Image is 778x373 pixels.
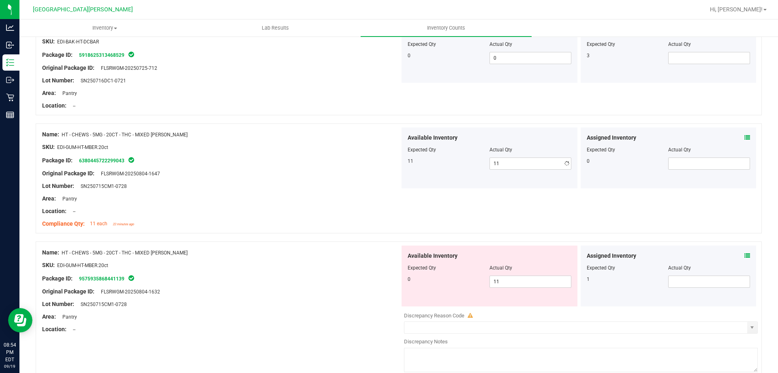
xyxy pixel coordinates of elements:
[6,111,14,119] inline-svg: Reports
[42,313,56,320] span: Area:
[42,262,55,268] span: SKU:
[6,93,14,101] inline-svg: Retail
[128,156,135,164] span: In Sync
[42,157,73,164] span: Package ID:
[489,41,512,47] span: Actual Qty
[69,327,75,332] span: --
[42,90,56,96] span: Area:
[587,134,636,142] span: Assigned Inventory
[128,274,135,282] span: In Sync
[489,147,512,153] span: Actual Qty
[747,322,757,333] span: select
[6,58,14,67] inline-svg: Inventory
[361,19,531,37] a: Inventory Counts
[587,157,669,165] div: 0
[42,65,94,71] span: Original Package ID:
[6,24,14,32] inline-svg: Analytics
[408,252,457,260] span: Available Inventory
[69,209,75,214] span: --
[58,314,77,320] span: Pantry
[97,65,157,71] span: FLSRWGM-20250725-712
[4,363,16,369] p: 09/19
[42,275,73,282] span: Package ID:
[97,289,160,295] span: FLSRWGM-20250804-1632
[408,53,410,58] span: 0
[79,158,124,164] a: 6380445722299043
[19,19,190,37] a: Inventory
[408,147,436,153] span: Expected Qty
[42,220,85,227] span: Compliance Qty:
[57,263,108,268] span: EDI-GUM-HT-MBER.20ct
[58,196,77,202] span: Pantry
[33,6,133,13] span: [GEOGRAPHIC_DATA][PERSON_NAME]
[404,313,464,319] span: Discrepancy Reason Code
[408,134,457,142] span: Available Inventory
[20,24,190,32] span: Inventory
[408,265,436,271] span: Expected Qty
[587,146,669,153] div: Expected Qty
[42,195,56,202] span: Area:
[113,222,134,226] span: 22 minutes ago
[408,158,413,164] span: 11
[128,50,135,58] span: In Sync
[8,308,32,332] iframe: Resource center
[587,264,669,272] div: Expected Qty
[668,41,750,48] div: Actual Qty
[42,208,66,214] span: Location:
[710,6,763,13] span: Hi, [PERSON_NAME]!
[58,91,77,96] span: Pantry
[490,276,571,287] input: 11
[57,144,108,150] span: EDI-GUM-HT-MBER.20ct
[42,131,59,138] span: Name:
[408,276,410,282] span: 0
[42,144,55,150] span: SKU:
[404,338,758,346] div: Discrepancy Notes
[587,276,669,283] div: 1
[77,78,126,84] span: SN250716DC1-0721
[69,103,75,109] span: --
[79,52,124,58] a: 5918625313468529
[587,52,669,59] div: 3
[42,102,66,109] span: Location:
[42,183,74,189] span: Lot Number:
[668,264,750,272] div: Actual Qty
[79,276,124,282] a: 9575935868441139
[6,41,14,49] inline-svg: Inbound
[42,77,74,84] span: Lot Number:
[42,288,94,295] span: Original Package ID:
[587,41,669,48] div: Expected Qty
[42,38,55,45] span: SKU:
[77,183,127,189] span: SN250715CM1-0728
[190,19,361,37] a: Lab Results
[489,265,512,271] span: Actual Qty
[77,302,127,307] span: SN250715CM1-0728
[42,170,94,177] span: Original Package ID:
[408,41,436,47] span: Expected Qty
[42,249,59,256] span: Name:
[42,52,73,58] span: Package ID:
[62,250,188,256] span: HT - CHEWS - 5MG - 20CT - THC - MIXED [PERSON_NAME]
[90,221,107,226] span: 11 each
[57,39,99,45] span: EDI-BAK-HT-DCBAR
[62,132,188,138] span: HT - CHEWS - 5MG - 20CT - THC - MIXED [PERSON_NAME]
[6,76,14,84] inline-svg: Outbound
[490,52,571,64] input: 0
[42,326,66,332] span: Location:
[42,301,74,307] span: Lot Number:
[4,341,16,363] p: 08:54 PM EDT
[490,158,571,169] input: 11
[416,24,476,32] span: Inventory Counts
[251,24,300,32] span: Lab Results
[97,171,160,177] span: FLSRWGM-20250804-1647
[587,252,636,260] span: Assigned Inventory
[668,146,750,153] div: Actual Qty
